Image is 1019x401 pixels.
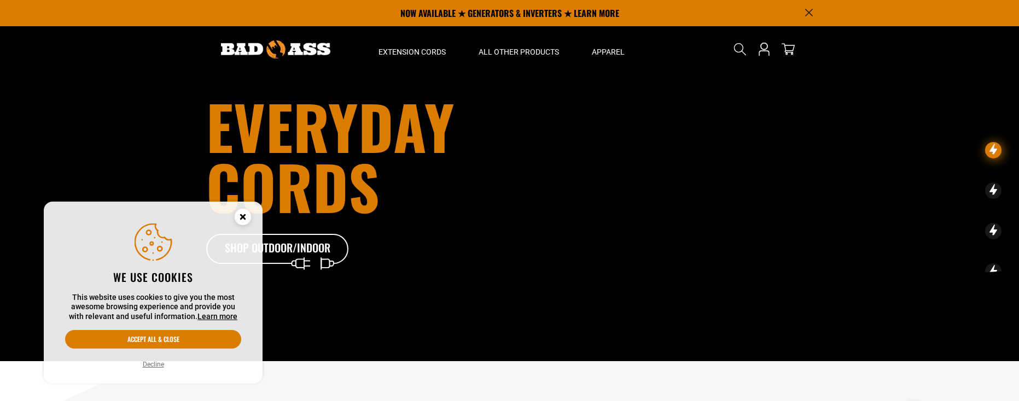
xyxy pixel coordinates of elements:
[731,40,749,58] summary: Search
[65,330,241,349] button: Accept all & close
[462,26,575,72] summary: All Other Products
[44,202,263,384] aside: Cookie Consent
[197,312,237,321] a: Learn more
[575,26,641,72] summary: Apparel
[592,47,625,57] span: Apparel
[139,359,167,370] button: Decline
[206,96,570,216] h1: Everyday cords
[206,234,348,264] a: Shop Outdoor/Indoor
[362,26,462,72] summary: Extension Cords
[221,40,330,58] img: Bad Ass Extension Cords
[65,293,241,322] p: This website uses cookies to give you the most awesome browsing experience and provide you with r...
[479,47,559,57] span: All Other Products
[65,270,241,284] h2: We use cookies
[379,47,446,57] span: Extension Cords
